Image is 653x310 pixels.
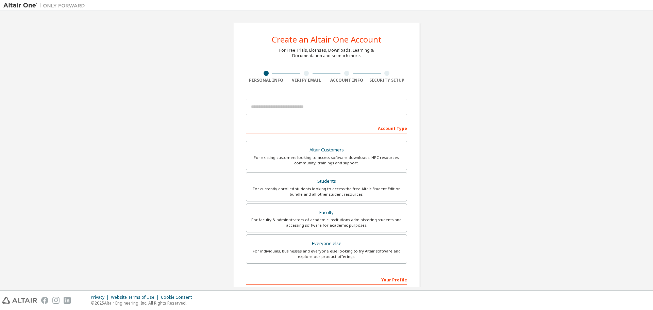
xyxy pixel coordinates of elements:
img: instagram.svg [52,297,60,304]
img: Altair One [3,2,88,9]
div: Faculty [250,208,403,217]
div: Account Info [326,78,367,83]
div: Security Setup [367,78,407,83]
div: Altair Customers [250,145,403,155]
div: Privacy [91,295,111,300]
div: For currently enrolled students looking to access the free Altair Student Edition bundle and all ... [250,186,403,197]
p: © 2025 Altair Engineering, Inc. All Rights Reserved. [91,300,196,306]
img: facebook.svg [41,297,48,304]
div: Website Terms of Use [111,295,161,300]
div: Personal Info [246,78,286,83]
div: Cookie Consent [161,295,196,300]
div: Verify Email [286,78,327,83]
div: For existing customers looking to access software downloads, HPC resources, community, trainings ... [250,155,403,166]
div: For faculty & administrators of academic institutions administering students and accessing softwa... [250,217,403,228]
img: altair_logo.svg [2,297,37,304]
img: linkedin.svg [64,297,71,304]
div: Students [250,177,403,186]
div: For individuals, businesses and everyone else looking to try Altair software and explore our prod... [250,248,403,259]
div: Create an Altair One Account [272,35,382,44]
div: Everyone else [250,239,403,248]
div: Your Profile [246,274,407,285]
div: Account Type [246,123,407,133]
div: For Free Trials, Licenses, Downloads, Learning & Documentation and so much more. [279,48,374,59]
